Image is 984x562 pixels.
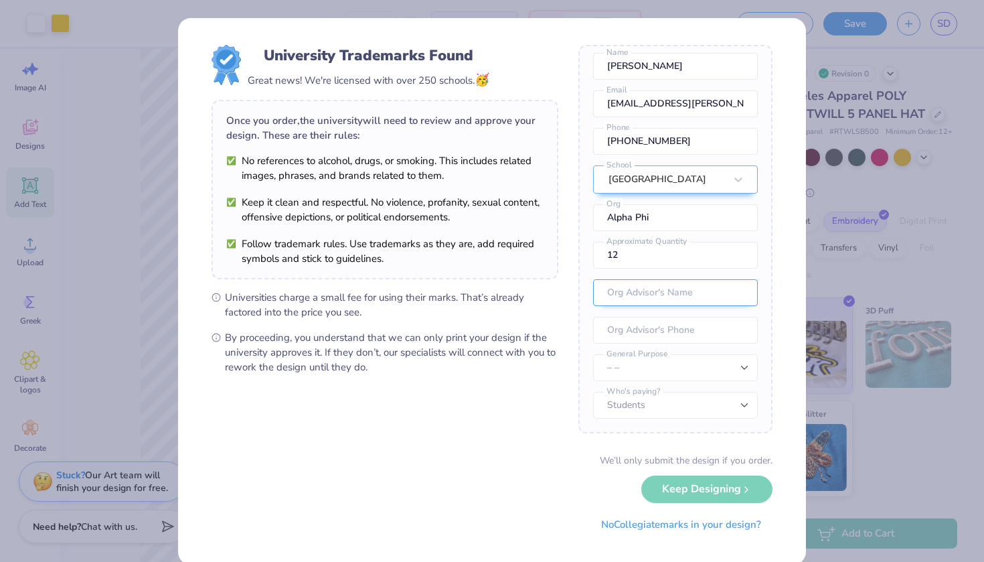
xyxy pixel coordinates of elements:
[593,128,758,155] input: Phone
[475,72,489,88] span: 🥳
[593,317,758,344] input: Org Advisor's Phone
[225,290,558,320] span: Universities charge a small fee for using their marks. That’s already factored into the price you...
[590,511,772,539] button: NoCollegiatemarks in your design?
[593,204,758,231] input: Org
[226,195,544,224] li: Keep it clean and respectful. No violence, profanity, sexual content, offensive depictions, or po...
[226,236,544,266] li: Follow trademark rules. Use trademarks as they are, add required symbols and stick to guidelines.
[600,453,772,468] div: We’ll only submit the design if you order.
[225,330,558,374] span: By proceeding, you understand that we can only print your design if the university approves it. I...
[593,279,758,306] input: Org Advisor's Name
[593,242,758,269] input: Approximate Quantity
[593,90,758,117] input: Email
[226,113,544,143] div: Once you order, the university will need to review and approve your design. These are their rules:
[226,153,544,183] li: No references to alcohol, drugs, or smoking. This includes related images, phrases, and brands re...
[593,53,758,80] input: Name
[248,71,489,89] div: Great news! We're licensed with over 250 schools.
[212,45,241,85] img: License badge
[264,45,473,66] div: University Trademarks Found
